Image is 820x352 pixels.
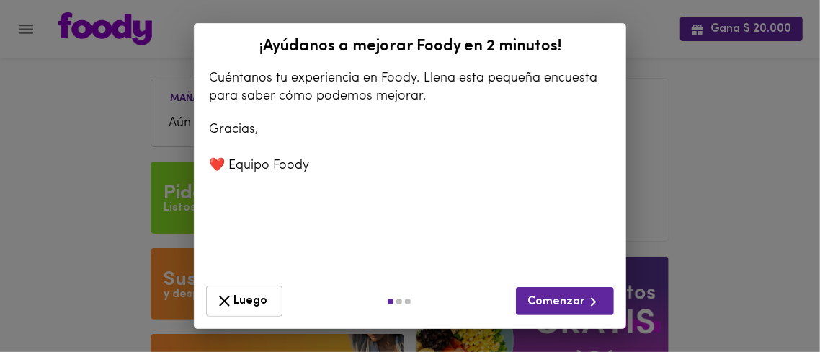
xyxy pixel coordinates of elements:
[516,287,614,315] button: Comenzar
[215,292,273,310] span: Luego
[206,286,282,317] button: Luego
[202,38,618,56] h2: ¡Ayúdanos a mejorar Foody en 2 minutos!
[527,293,602,311] span: Comenzar
[209,121,611,176] p: Gracias, ❤️ Equipo Foody
[209,70,611,106] p: Cuéntanos tu experiencia en Foody. Llena esta pequeña encuesta para saber cómo podemos mejorar.
[736,268,806,338] iframe: Messagebird Livechat Widget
